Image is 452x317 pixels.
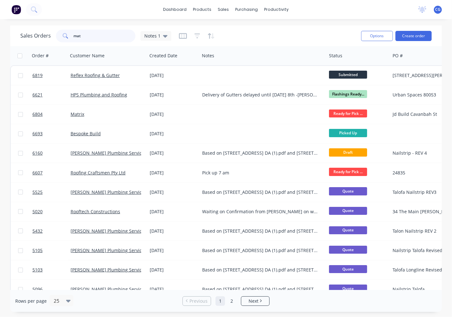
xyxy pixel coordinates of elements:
[32,260,71,279] a: 5103
[329,187,367,195] span: Quote
[32,85,71,104] a: 6621
[32,92,43,98] span: 6621
[150,208,197,215] div: [DATE]
[32,124,71,143] a: 6693
[329,53,342,59] div: Status
[150,72,197,79] div: [DATE]
[329,90,367,98] span: Flashings Ready...
[71,247,147,253] a: [PERSON_NAME] Plumbing Services
[329,246,367,254] span: Quote
[215,5,232,14] div: sales
[71,170,126,176] a: Roofing Craftsmen Pty Ltd
[71,189,147,195] a: [PERSON_NAME] Plumbing Services
[32,130,43,137] span: 6693
[329,168,367,176] span: Ready for Pick ...
[150,111,197,117] div: [DATE]
[150,247,197,254] div: [DATE]
[227,296,236,306] a: Page 2
[202,208,318,215] div: Waiting on Confirmation from [PERSON_NAME] on which gutter to supply [DATE]-Mark
[202,228,318,234] div: Based on [STREET_ADDRESS] DA (1).pdf and [STREET_ADDRESS][GEOGRAPHIC_DATA] - Arch RECIEVED 311024...
[190,5,215,14] div: products
[32,228,43,234] span: 5432
[261,5,292,14] div: productivity
[150,170,197,176] div: [DATE]
[32,280,71,299] a: 5096
[150,150,197,156] div: [DATE]
[241,298,269,304] a: Next page
[15,298,47,304] span: Rows per page
[329,226,367,234] span: Quote
[71,150,147,156] a: [PERSON_NAME] Plumbing Services
[150,228,197,234] div: [DATE]
[150,267,197,273] div: [DATE]
[202,286,318,292] div: Based on [STREET_ADDRESS] DA (1).pdf and [STREET_ADDRESS][GEOGRAPHIC_DATA] - Arch RECIEVED 311024...
[249,298,258,304] span: Next
[32,247,43,254] span: 5105
[32,183,71,202] a: 5525
[71,267,147,273] a: [PERSON_NAME] Plumbing Services
[150,189,197,195] div: [DATE]
[32,202,71,221] a: 5020
[150,130,197,137] div: [DATE]
[11,5,21,14] img: Factory
[329,71,367,79] span: Submitted
[150,92,197,98] div: [DATE]
[329,109,367,117] span: Ready for Pick ...
[202,53,214,59] div: Notes
[32,144,71,163] a: 6160
[180,296,272,306] ul: Pagination
[160,5,190,14] a: dashboard
[202,247,318,254] div: Based on [STREET_ADDRESS] DA (1).pdf and [STREET_ADDRESS][GEOGRAPHIC_DATA] - Arch RECIEVED 311024...
[435,7,441,12] span: CG
[71,92,127,98] a: HPS Plumbing and Roofing
[329,129,367,137] span: Picked Up
[32,111,43,117] span: 6804
[74,30,136,42] input: Search...
[71,72,120,78] a: Reflex Roofing & Gutter
[329,265,367,273] span: Quote
[202,170,318,176] div: Pick up 7 am
[189,298,208,304] span: Previous
[32,208,43,215] span: 5020
[329,285,367,292] span: Quote
[71,286,147,292] a: [PERSON_NAME] Plumbing Services
[144,32,161,39] span: Notes 1
[71,228,147,234] a: [PERSON_NAME] Plumbing Services
[71,111,84,117] a: Matrix
[361,31,393,41] button: Options
[32,72,43,79] span: 6819
[32,286,43,292] span: 5096
[183,298,211,304] a: Previous page
[32,53,49,59] div: Order #
[232,5,261,14] div: purchasing
[149,53,177,59] div: Created Date
[202,150,318,156] div: Based on [STREET_ADDRESS] DA (1).pdf and [STREET_ADDRESS][GEOGRAPHIC_DATA] - Arch RECIEVED 311024...
[32,150,43,156] span: 6160
[71,208,120,215] a: Rooftech Constructions
[202,267,318,273] div: Based on [STREET_ADDRESS] DA (1).pdf and [STREET_ADDRESS][GEOGRAPHIC_DATA] - Arch RECIEVED 311024...
[150,286,197,292] div: [DATE]
[202,92,318,98] div: Delivery of Gutters delayed until [DATE] 8th -[PERSON_NAME][MEDICAL_DATA] pen picked up [DATE]
[32,66,71,85] a: 6819
[32,222,71,241] a: 5432
[20,33,51,39] h1: Sales Orders
[395,31,432,41] button: Create order
[70,53,105,59] div: Customer Name
[32,163,71,182] a: 6607
[32,170,43,176] span: 6607
[32,241,71,260] a: 5105
[393,53,403,59] div: PO #
[71,130,101,137] a: Bespoke Build
[202,189,318,195] div: Based on [STREET_ADDRESS] DA (1).pdf and [STREET_ADDRESS][GEOGRAPHIC_DATA] - Arch RECIEVED 311024...
[32,105,71,124] a: 6804
[329,207,367,215] span: Quote
[329,148,367,156] span: Draft
[32,189,43,195] span: 5525
[216,296,225,306] a: Page 1 is your current page
[32,267,43,273] span: 5103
